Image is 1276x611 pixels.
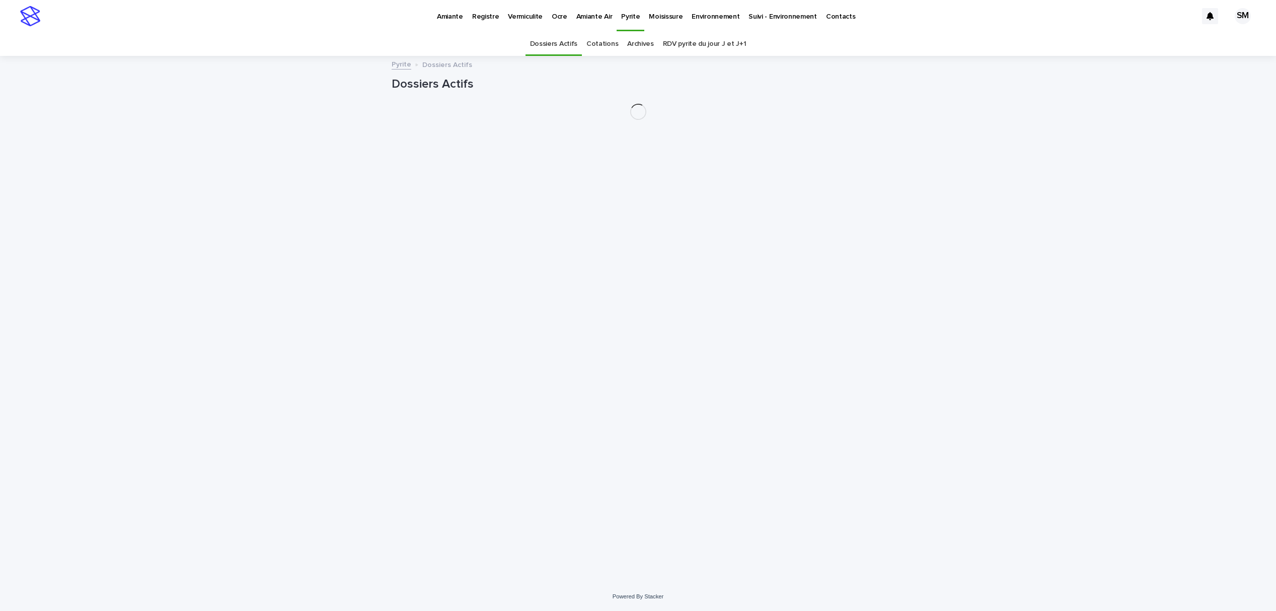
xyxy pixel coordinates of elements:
a: Powered By Stacker [613,593,663,599]
a: Pyrite [392,58,411,70]
img: stacker-logo-s-only.png [20,6,40,26]
h1: Dossiers Actifs [392,77,885,92]
div: SM [1235,8,1251,24]
a: Cotations [586,32,618,56]
a: Dossiers Actifs [530,32,577,56]
a: RDV pyrite du jour J et J+1 [663,32,746,56]
a: Archives [627,32,654,56]
p: Dossiers Actifs [422,58,472,70]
